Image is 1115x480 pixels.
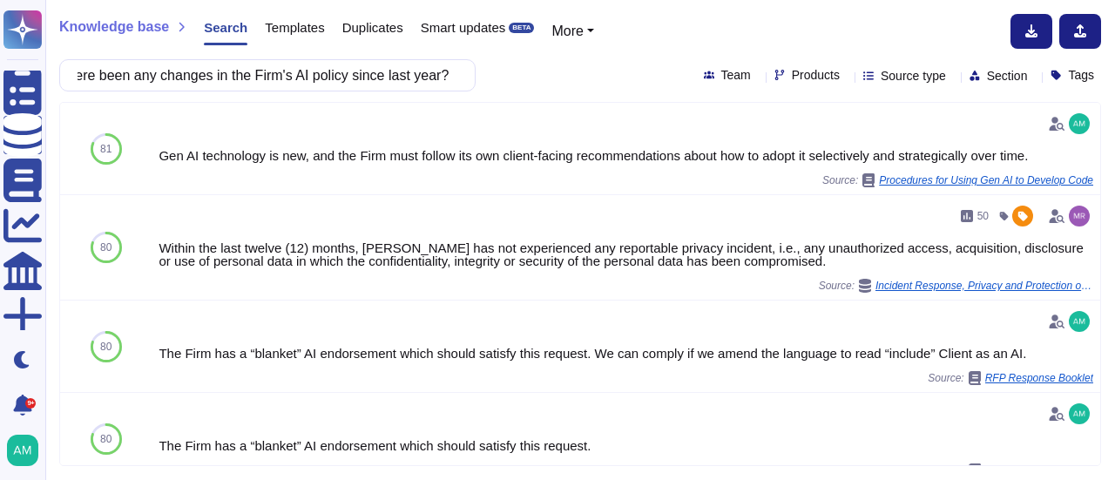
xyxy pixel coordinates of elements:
[204,21,247,34] span: Search
[987,70,1028,82] span: Section
[819,279,1093,293] span: Source:
[100,434,111,444] span: 80
[1068,69,1094,81] span: Tags
[265,21,324,34] span: Templates
[721,69,751,81] span: Team
[928,371,1093,385] span: Source:
[875,281,1093,291] span: Incident Response, Privacy and Protection of Data
[3,431,51,470] button: user
[881,70,946,82] span: Source type
[100,144,111,154] span: 81
[792,69,840,81] span: Products
[7,435,38,466] img: user
[822,173,1093,187] span: Source:
[879,175,1093,186] span: Procedures for Using Gen AI to Develop Code
[977,211,989,221] span: 50
[551,24,583,38] span: More
[928,463,1093,477] span: Source:
[1069,403,1090,424] img: user
[159,149,1093,162] div: Gen AI technology is new, and the Firm must follow its own client-facing recommendations about ho...
[421,21,506,34] span: Smart updates
[69,60,457,91] input: Search a question or template...
[159,347,1093,360] div: The Firm has a “blanket” AI endorsement which should satisfy this request. We can comply if we am...
[1069,311,1090,332] img: user
[59,20,169,34] span: Knowledge base
[100,341,111,352] span: 80
[1069,206,1090,226] img: user
[509,23,534,33] div: BETA
[159,439,1093,452] div: The Firm has a “blanket” AI endorsement which should satisfy this request.
[551,21,594,42] button: More
[25,398,36,409] div: 9+
[159,241,1093,267] div: Within the last twelve (12) months, [PERSON_NAME] has not experienced any reportable privacy inci...
[342,21,403,34] span: Duplicates
[985,373,1093,383] span: RFP Response Booklet
[1069,113,1090,134] img: user
[100,242,111,253] span: 80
